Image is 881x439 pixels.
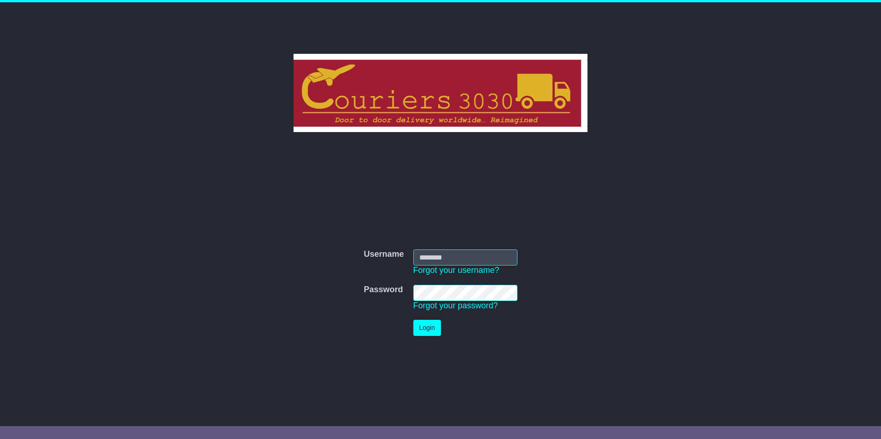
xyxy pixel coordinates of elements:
img: Couriers 3030 [294,54,588,132]
label: Username [364,249,404,260]
label: Password [364,285,403,295]
a: Forgot your password? [413,301,498,310]
a: Forgot your username? [413,266,499,275]
button: Login [413,320,441,336]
